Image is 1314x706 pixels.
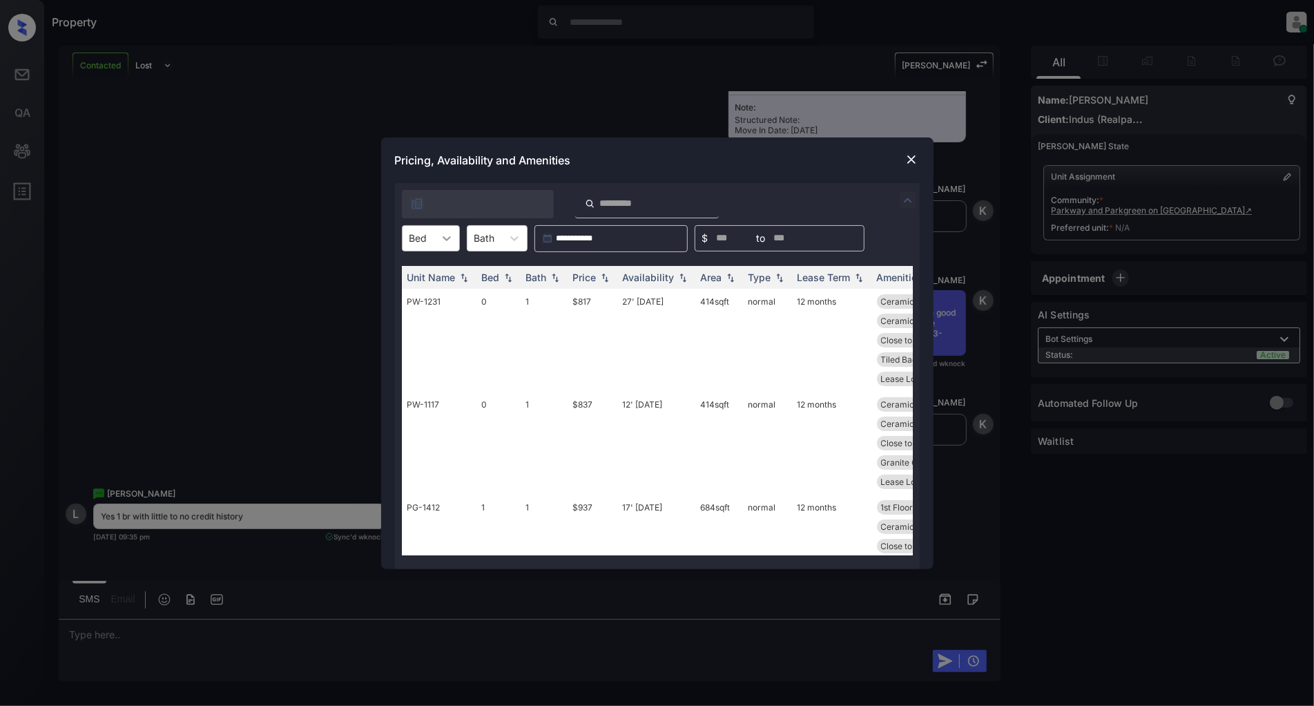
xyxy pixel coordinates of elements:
[598,272,612,282] img: sorting
[695,289,743,392] td: 414 sqft
[743,289,792,392] td: normal
[881,522,948,532] span: Ceramic Tile Di...
[482,271,500,283] div: Bed
[792,289,871,392] td: 12 months
[702,231,708,246] span: $
[881,296,950,307] span: Ceramic Tile Ba...
[457,272,471,282] img: sorting
[852,272,866,282] img: sorting
[521,289,568,392] td: 1
[881,316,948,326] span: Ceramic Tile Di...
[476,495,521,617] td: 1
[676,272,690,282] img: sorting
[881,502,914,513] span: 1st Floor
[476,392,521,495] td: 0
[701,271,722,283] div: Area
[568,495,617,617] td: $937
[617,495,695,617] td: 17' [DATE]
[905,153,918,166] img: close
[617,392,695,495] td: 12' [DATE]
[407,271,456,283] div: Unit Name
[881,457,949,468] span: Granite Counter...
[881,477,926,487] span: Lease Lock
[881,419,948,429] span: Ceramic Tile Di...
[743,495,792,617] td: normal
[402,495,476,617] td: PG-1412
[402,392,476,495] td: PW-1117
[402,289,476,392] td: PW-1231
[900,192,916,209] img: icon-zuma
[881,335,988,345] span: Close to [PERSON_NAME]...
[881,399,950,410] span: Ceramic Tile Ba...
[617,289,695,392] td: 27' [DATE]
[877,271,923,283] div: Amenities
[743,392,792,495] td: normal
[757,231,766,246] span: to
[748,271,771,283] div: Type
[568,392,617,495] td: $837
[521,495,568,617] td: 1
[695,392,743,495] td: 414 sqft
[623,271,675,283] div: Availability
[792,392,871,495] td: 12 months
[773,272,786,282] img: sorting
[526,271,547,283] div: Bath
[476,289,521,392] td: 0
[724,272,737,282] img: sorting
[881,438,988,448] span: Close to [PERSON_NAME]...
[521,392,568,495] td: 1
[585,198,595,210] img: icon-zuma
[410,197,424,211] img: icon-zuma
[381,137,934,183] div: Pricing, Availability and Amenities
[573,271,597,283] div: Price
[881,354,949,365] span: Tiled Backsplas...
[792,495,871,617] td: 12 months
[695,495,743,617] td: 684 sqft
[798,271,851,283] div: Lease Term
[881,541,988,551] span: Close to [PERSON_NAME]...
[548,272,562,282] img: sorting
[501,272,515,282] img: sorting
[881,374,926,384] span: Lease Lock
[568,289,617,392] td: $817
